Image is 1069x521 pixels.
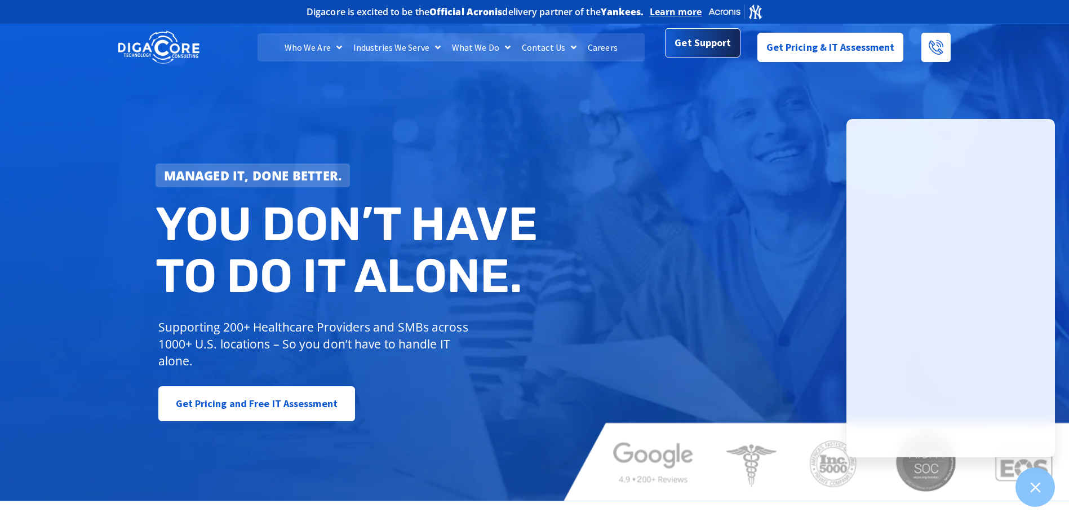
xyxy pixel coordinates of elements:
[156,198,543,302] h2: You don’t have to do IT alone.
[582,33,623,61] a: Careers
[429,6,503,18] b: Official Acronis
[156,164,351,187] a: Managed IT, done better.
[766,36,895,59] span: Get Pricing & IT Assessment
[675,32,731,54] span: Get Support
[665,28,740,58] a: Get Support
[516,33,582,61] a: Contact Us
[279,33,348,61] a: Who We Are
[446,33,516,61] a: What We Do
[307,7,644,16] h2: Digacore is excited to be the delivery partner of the
[118,30,199,65] img: DigaCore Technology Consulting
[158,386,355,421] a: Get Pricing and Free IT Assessment
[757,33,904,62] a: Get Pricing & IT Assessment
[708,3,763,20] img: Acronis
[258,33,644,61] nav: Menu
[650,6,702,17] a: Learn more
[158,319,473,369] p: Supporting 200+ Healthcare Providers and SMBs across 1000+ U.S. locations – So you don’t have to ...
[601,6,644,18] b: Yankees.
[164,167,342,184] strong: Managed IT, done better.
[176,392,338,415] span: Get Pricing and Free IT Assessment
[846,119,1055,457] iframe: Chatgenie Messenger
[348,33,446,61] a: Industries We Serve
